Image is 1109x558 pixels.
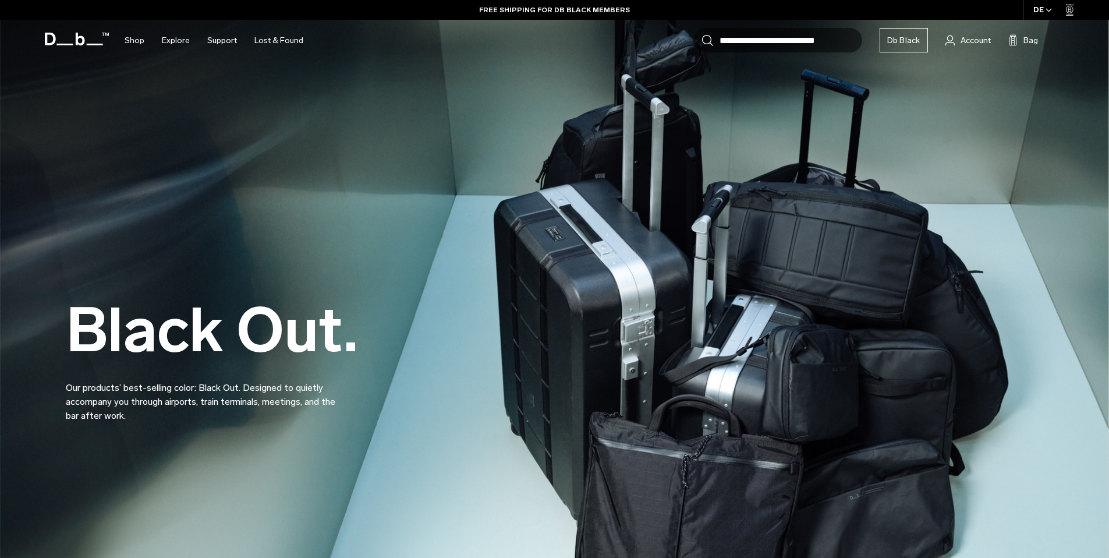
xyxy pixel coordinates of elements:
[880,28,928,52] a: Db Black
[116,20,312,61] nav: Main Navigation
[945,33,991,47] a: Account
[1008,33,1038,47] button: Bag
[66,367,345,423] p: Our products’ best-selling color: Black Out. Designed to quietly accompany you through airports, ...
[162,20,190,61] a: Explore
[207,20,237,61] a: Support
[125,20,144,61] a: Shop
[1023,34,1038,47] span: Bag
[961,34,991,47] span: Account
[254,20,303,61] a: Lost & Found
[479,5,630,15] a: FREE SHIPPING FOR DB BLACK MEMBERS
[66,300,358,361] h2: Black Out.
